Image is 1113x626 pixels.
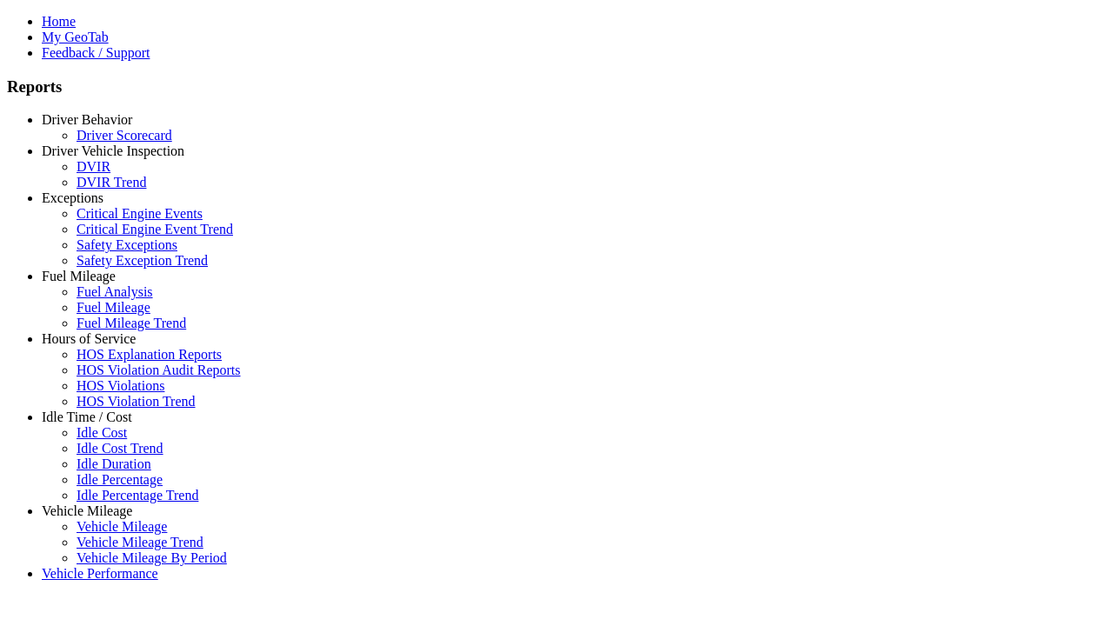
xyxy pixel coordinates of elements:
a: Idle Percentage Trend [77,488,198,503]
a: Fuel Mileage Trend [77,316,186,330]
a: DVIR [77,159,110,174]
a: Critical Engine Events [77,206,203,221]
a: Idle Cost [77,425,127,440]
h3: Reports [7,77,1106,97]
a: DVIR Trend [77,175,146,190]
a: Idle Percentage [77,472,163,487]
a: Critical Engine Event Trend [77,222,233,236]
a: Hours of Service [42,331,136,346]
a: Vehicle Mileage Trend [77,535,203,549]
a: Fuel Mileage [77,300,150,315]
a: Feedback / Support [42,45,150,60]
a: Driver Vehicle Inspection [42,143,184,158]
a: Idle Cost Trend [77,441,163,456]
a: Exceptions [42,190,103,205]
a: Fuel Analysis [77,284,153,299]
a: HOS Violations [77,378,164,393]
a: Vehicle Mileage [77,519,167,534]
a: Driver Scorecard [77,128,172,143]
a: HOS Explanation Reports [77,347,222,362]
a: Vehicle Performance [42,566,158,581]
a: Idle Duration [77,456,151,471]
a: HOS Violation Audit Reports [77,363,241,377]
a: Driver Behavior [42,112,132,127]
a: Fuel Mileage [42,269,116,283]
a: Vehicle Mileage [42,503,132,518]
a: Home [42,14,76,29]
a: My GeoTab [42,30,109,44]
a: Safety Exceptions [77,237,177,252]
a: Idle Time / Cost [42,410,132,424]
a: Vehicle Mileage By Period [77,550,227,565]
a: Safety Exception Trend [77,253,208,268]
a: HOS Violation Trend [77,394,196,409]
